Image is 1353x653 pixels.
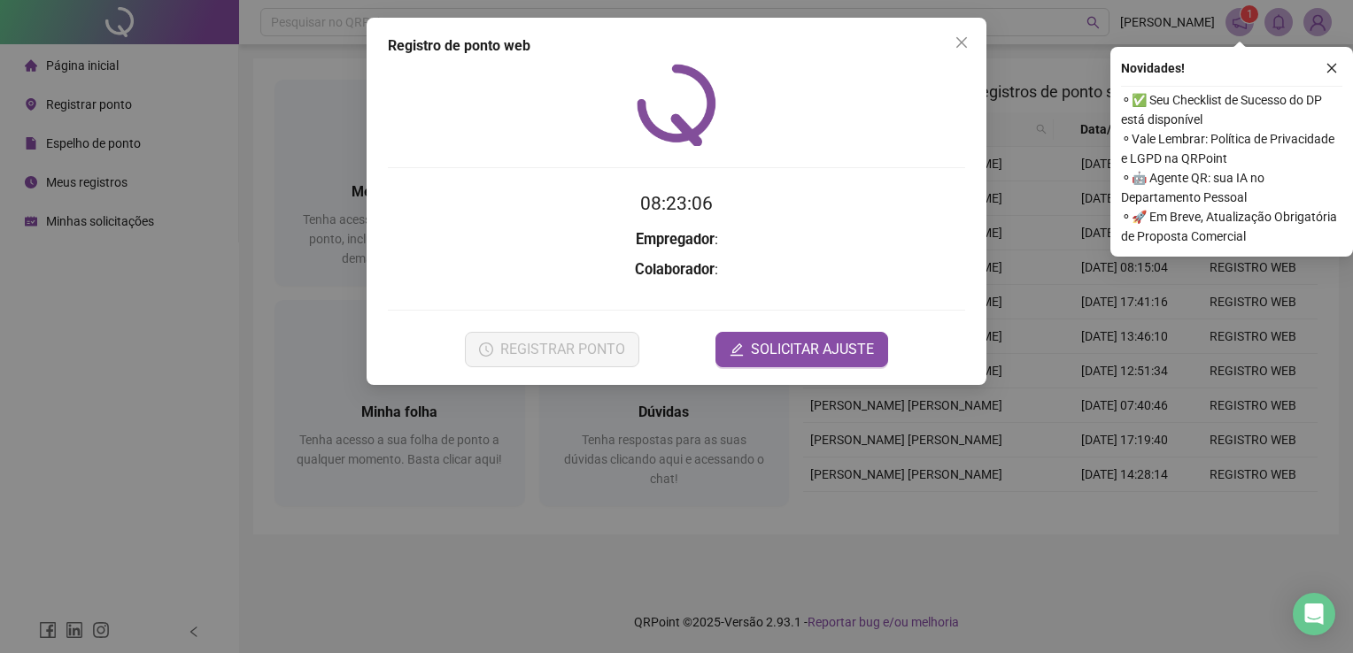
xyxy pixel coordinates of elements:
[730,342,744,357] span: edit
[388,258,965,281] h3: :
[955,35,969,50] span: close
[636,231,715,248] strong: Empregador
[640,193,713,214] time: 08:23:06
[465,332,639,367] button: REGISTRAR PONTO
[1121,207,1342,246] span: ⚬ 🚀 Em Breve, Atualização Obrigatória de Proposta Comercial
[751,339,874,360] span: SOLICITAR AJUSTE
[1326,62,1338,74] span: close
[947,28,976,57] button: Close
[1293,593,1335,635] div: Open Intercom Messenger
[1121,58,1185,78] span: Novidades !
[388,228,965,251] h3: :
[1121,90,1342,129] span: ⚬ ✅ Seu Checklist de Sucesso do DP está disponível
[715,332,888,367] button: editSOLICITAR AJUSTE
[637,64,716,146] img: QRPoint
[1121,168,1342,207] span: ⚬ 🤖 Agente QR: sua IA no Departamento Pessoal
[1121,129,1342,168] span: ⚬ Vale Lembrar: Política de Privacidade e LGPD na QRPoint
[635,261,715,278] strong: Colaborador
[388,35,965,57] div: Registro de ponto web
